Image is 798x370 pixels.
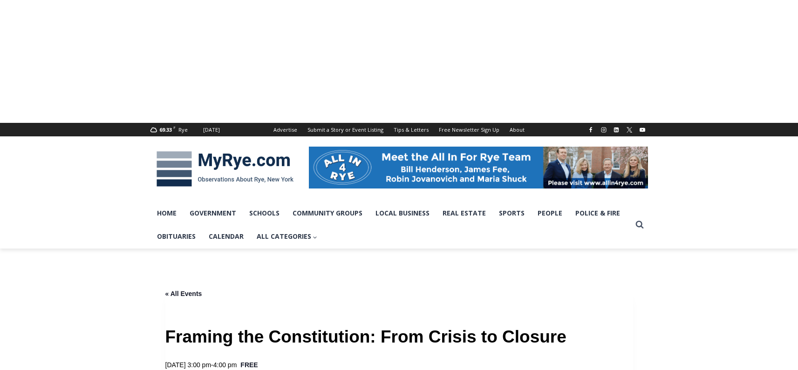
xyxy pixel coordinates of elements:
div: Rye [178,126,188,134]
div: [DATE] [203,126,220,134]
a: Schools [243,202,286,225]
a: Facebook [585,124,596,135]
a: All Categories [250,225,324,248]
a: Police & Fire [569,202,627,225]
img: All in for Rye [309,147,648,188]
span: [DATE] 3:00 pm [165,361,211,369]
a: About [505,123,530,136]
button: View Search Form [631,216,648,233]
a: Local Business [369,202,436,225]
a: « All Events [165,290,202,297]
a: Sports [492,202,531,225]
a: Home [150,202,183,225]
h1: Framing the Constitution: From Crisis to Closure [165,325,633,349]
a: Advertise [268,123,302,136]
a: Submit a Story or Event Listing [302,123,389,136]
a: YouTube [637,124,648,135]
a: Obituaries [150,225,202,248]
a: X [624,124,635,135]
a: Linkedin [611,124,622,135]
a: Community Groups [286,202,369,225]
span: All Categories [257,231,318,242]
a: Instagram [598,124,609,135]
img: MyRye.com [150,145,300,193]
a: Government [183,202,243,225]
nav: Secondary Navigation [268,123,530,136]
a: People [531,202,569,225]
a: Real Estate [436,202,492,225]
a: Tips & Letters [389,123,434,136]
span: F [173,125,176,130]
nav: Primary Navigation [150,202,631,249]
span: 4:00 pm [213,361,237,369]
span: 69.33 [159,126,172,133]
a: Free Newsletter Sign Up [434,123,505,136]
a: Calendar [202,225,250,248]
